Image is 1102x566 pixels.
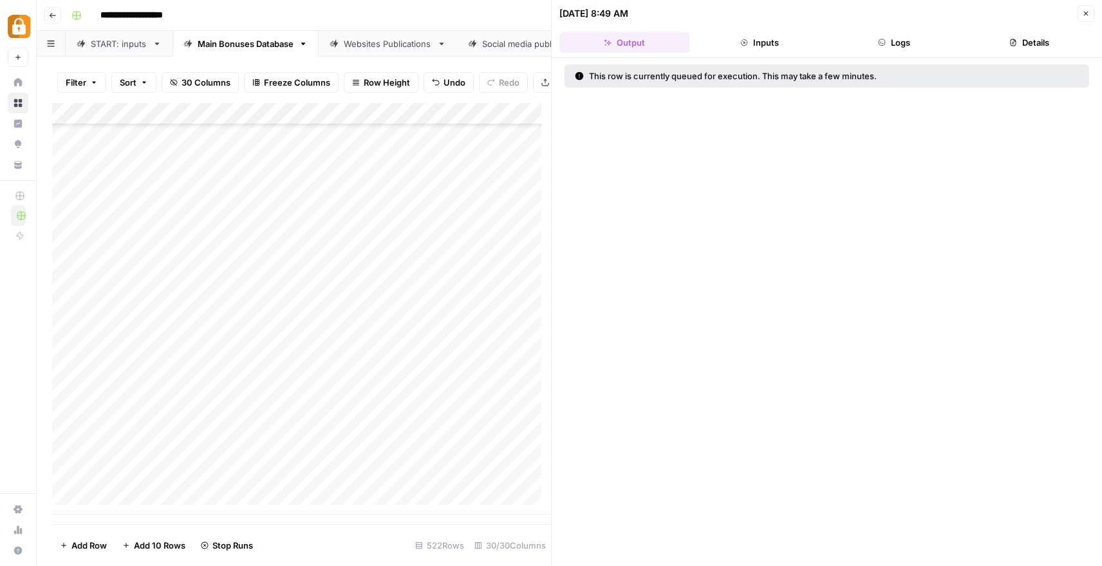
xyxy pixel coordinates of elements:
button: Logs [830,32,960,53]
div: Social media publications [482,37,583,50]
a: Usage [8,520,28,540]
button: Sort [111,72,156,93]
button: Help + Support [8,540,28,561]
button: Undo [424,72,474,93]
button: Redo [479,72,528,93]
a: Social media publications [457,31,608,57]
div: This row is currently queued for execution. This may take a few minutes. [575,70,978,82]
span: Undo [444,76,465,89]
span: Add 10 Rows [134,539,185,552]
a: Your Data [8,155,28,175]
a: Websites Publications [319,31,457,57]
div: Main Bonuses Database [198,37,294,50]
span: Sort [120,76,136,89]
button: Inputs [695,32,825,53]
div: Websites Publications [344,37,432,50]
a: START: inputs [66,31,173,57]
button: Details [964,32,1094,53]
a: Home [8,72,28,93]
span: Freeze Columns [264,76,330,89]
a: Opportunities [8,134,28,155]
div: [DATE] 8:49 AM [559,7,628,20]
a: Browse [8,93,28,113]
button: Output [559,32,689,53]
a: Main Bonuses Database [173,31,319,57]
button: Stop Runs [193,535,261,556]
span: Filter [66,76,86,89]
button: Freeze Columns [244,72,339,93]
span: Stop Runs [212,539,253,552]
a: Insights [8,113,28,134]
button: Add 10 Rows [115,535,193,556]
span: Add Row [71,539,107,552]
button: 30 Columns [162,72,239,93]
span: 30 Columns [182,76,230,89]
button: Workspace: Adzz [8,10,28,42]
div: 30/30 Columns [469,535,551,556]
a: Settings [8,499,28,520]
img: Adzz Logo [8,15,31,38]
span: Redo [499,76,519,89]
button: Filter [57,72,106,93]
div: START: inputs [91,37,147,50]
button: Row Height [344,72,418,93]
button: Add Row [52,535,115,556]
span: Row Height [364,76,410,89]
div: 522 Rows [410,535,469,556]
